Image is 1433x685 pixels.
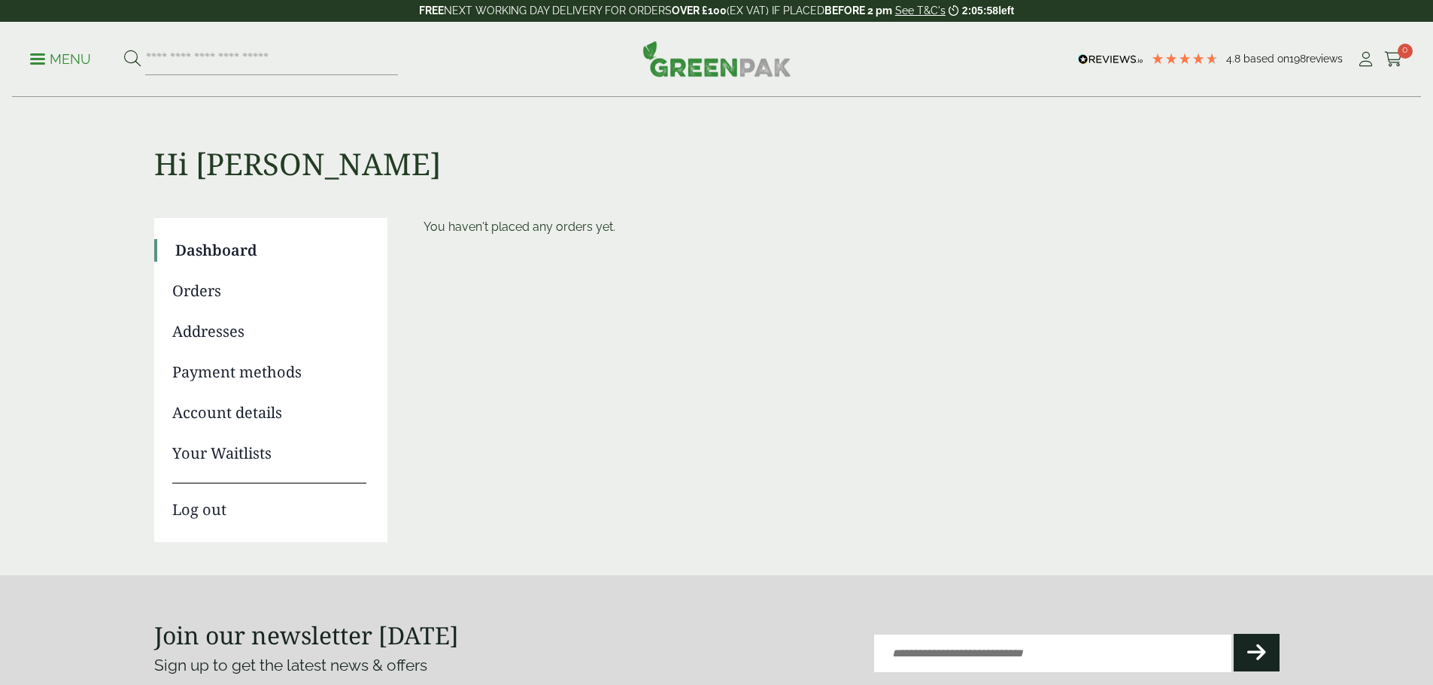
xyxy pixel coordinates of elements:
span: 4.8 [1226,53,1243,65]
a: Addresses [172,320,366,343]
span: 2:05:58 [962,5,998,17]
div: 4.79 Stars [1151,52,1219,65]
strong: OVER £100 [672,5,727,17]
strong: BEFORE 2 pm [824,5,892,17]
a: Account details [172,402,366,424]
p: Sign up to get the latest news & offers [154,653,660,677]
a: Log out [172,483,366,521]
i: My Account [1356,52,1375,67]
span: Based on [1243,53,1289,65]
a: Dashboard [175,239,366,262]
strong: Join our newsletter [DATE] [154,619,459,651]
strong: FREE [419,5,444,17]
span: 0 [1398,44,1413,59]
img: GreenPak Supplies [642,41,791,77]
a: Payment methods [172,361,366,383]
i: Cart [1384,52,1403,67]
p: Menu [30,50,91,68]
a: Menu [30,50,91,65]
a: Your Waitlists [172,442,366,465]
h1: Hi [PERSON_NAME] [154,98,1280,182]
span: 198 [1289,53,1306,65]
a: Orders [172,280,366,302]
span: reviews [1306,53,1343,65]
img: REVIEWS.io [1078,54,1143,65]
a: See T&C's [895,5,946,17]
a: 0 [1384,48,1403,71]
span: left [998,5,1014,17]
p: You haven't placed any orders yet. [424,218,1280,236]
